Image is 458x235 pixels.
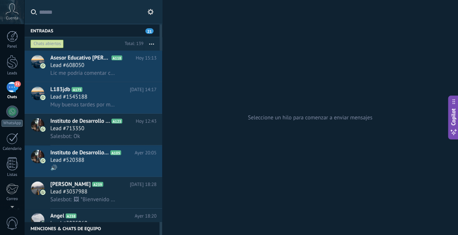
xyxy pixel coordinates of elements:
a: avatariconL183jdbA175[DATE] 14:17Lead #1545188Muy buenas tardes por medio del presente envío el m... [24,82,162,113]
span: Ayer 18:20 [135,212,157,220]
span: Muy buenas tardes por medio del presente envío el material de la diapositiva de la materia de vig... [50,101,116,108]
div: Listas [1,173,23,177]
span: Lead #3037988 [50,188,87,196]
span: Lead #1545188 [50,93,87,101]
span: Lead #520388 [50,157,84,164]
img: icon [40,95,45,100]
span: A105 [110,150,121,155]
img: icon [40,158,45,163]
div: WhatsApp [1,120,23,127]
a: avatariconAsesor Educativo [PERSON_NAME]A118Hoy 15:13Lead #608050Lic me podría comentar cuántos d... [24,51,162,82]
span: Hoy 15:13 [136,54,157,62]
img: icon [40,221,45,226]
span: Copilot [450,109,457,126]
div: Chats [1,95,23,100]
span: Lead #713350 [50,125,84,132]
a: avatariconInstituto de Desarrollo y Actualización Profesional [GEOGRAPHIC_DATA]A105Ayer 20:05Lead... [24,145,162,177]
span: Salesbot: Ok [50,133,80,140]
span: A123 [111,119,122,123]
div: Chats abiertos [31,39,64,48]
span: 21 [14,81,20,87]
div: Panel [1,44,23,49]
span: 🔊 [50,164,57,171]
span: A118 [111,55,122,60]
span: [DATE] 18:28 [130,181,157,188]
div: Calendario [1,147,23,151]
div: Correo [1,197,23,202]
img: icon [40,126,45,132]
span: Cuenta [6,16,18,21]
img: icon [40,63,45,68]
span: [PERSON_NAME] [50,181,91,188]
div: Leads [1,71,23,76]
button: Más [143,37,159,51]
img: icon [40,190,45,195]
span: Salesbot: 🖼 *Bienvenido al Instituto de Desarrollo y Actualización Profesional* , en un momento n... [50,196,116,203]
span: Instituto de Desarrollo y Actualización Profesional [GEOGRAPHIC_DATA] [50,117,110,125]
span: Lead #608050 [50,62,84,69]
div: Entradas [24,24,159,37]
span: [DATE] 14:17 [130,86,157,93]
span: Angel [50,212,64,220]
span: A175 [72,87,82,92]
span: L183jdb [50,86,70,93]
span: Ayer 20:05 [135,149,157,157]
div: Menciones & Chats de equipo [24,222,159,235]
span: Instituto de Desarrollo y Actualización Profesional [GEOGRAPHIC_DATA] [50,149,109,157]
span: Asesor Educativo [PERSON_NAME] [50,54,110,62]
span: A238 [66,213,76,218]
a: avataricon[PERSON_NAME]A239[DATE] 18:28Lead #3037988Salesbot: 🖼 *Bienvenido al Instituto de Desar... [24,177,162,208]
span: Hoy 12:43 [136,117,157,125]
div: Total: 139 [121,40,143,48]
span: A239 [92,182,103,187]
a: avatariconInstituto de Desarrollo y Actualización Profesional [GEOGRAPHIC_DATA]A123Hoy 12:43Lead ... [24,114,162,145]
span: Lic me podría comentar cuántos datos se le dio en la semana a Dulce por favor [50,70,116,77]
span: Lead #3035968 [50,220,87,227]
span: 21 [145,28,154,34]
